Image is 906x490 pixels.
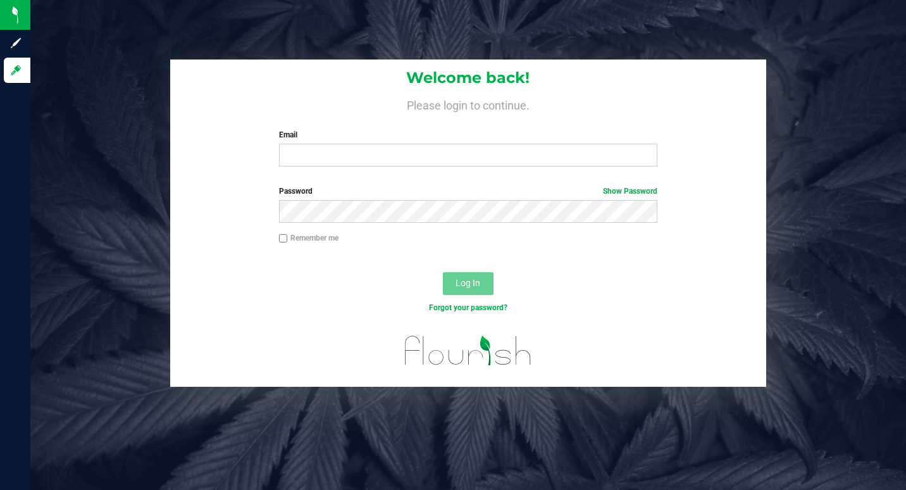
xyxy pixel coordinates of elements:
img: flourish_logo.svg [394,327,543,375]
button: Log In [443,272,493,295]
a: Forgot your password? [429,303,507,312]
label: Remember me [279,232,338,244]
h1: Welcome back! [170,70,767,86]
inline-svg: Log in [9,64,22,77]
label: Email [279,129,657,141]
span: Log In [456,278,480,288]
inline-svg: Sign up [9,37,22,49]
span: Password [279,187,313,196]
a: Show Password [603,187,657,196]
input: Remember me [279,234,288,243]
h4: Please login to continue. [170,96,767,111]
